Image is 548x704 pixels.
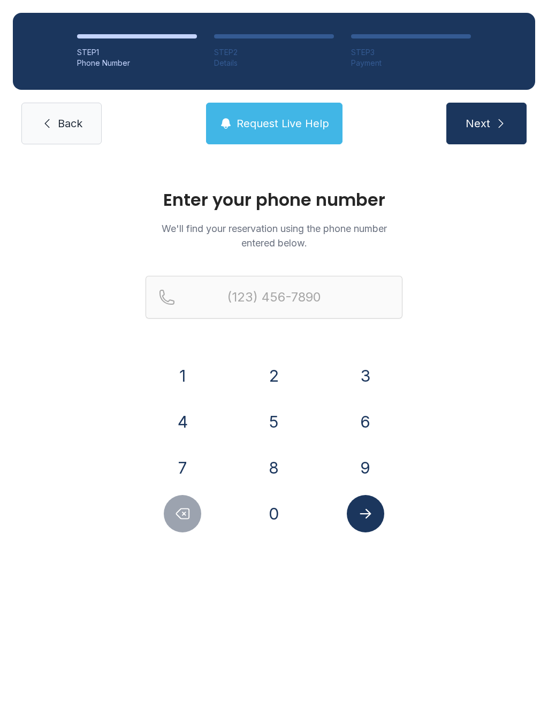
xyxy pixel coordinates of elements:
[164,403,201,440] button: 4
[77,47,197,58] div: STEP 1
[58,116,82,131] span: Back
[237,116,329,131] span: Request Live Help
[255,449,293,486] button: 8
[255,403,293,440] button: 5
[347,449,384,486] button: 9
[164,357,201,394] button: 1
[77,58,197,68] div: Phone Number
[255,357,293,394] button: 2
[214,47,334,58] div: STEP 2
[347,403,384,440] button: 6
[255,495,293,532] button: 0
[164,449,201,486] button: 7
[351,47,471,58] div: STEP 3
[214,58,334,68] div: Details
[146,221,402,250] p: We'll find your reservation using the phone number entered below.
[164,495,201,532] button: Delete number
[146,191,402,208] h1: Enter your phone number
[351,58,471,68] div: Payment
[347,357,384,394] button: 3
[146,276,402,319] input: Reservation phone number
[466,116,490,131] span: Next
[347,495,384,532] button: Submit lookup form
